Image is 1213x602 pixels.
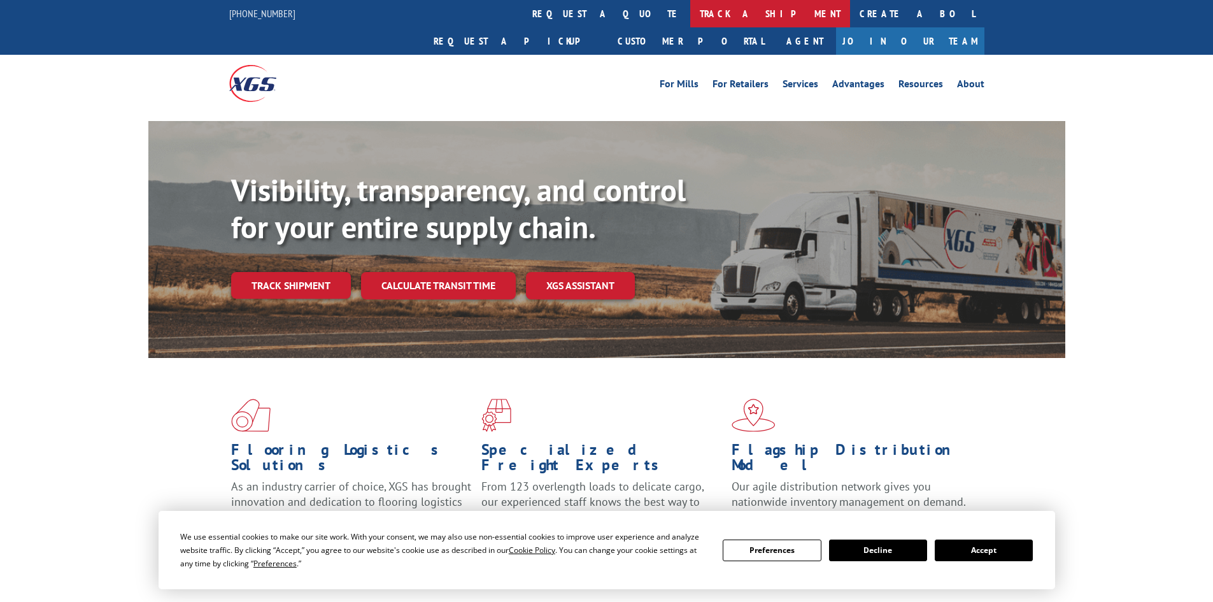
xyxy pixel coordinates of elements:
span: Cookie Policy [509,545,555,555]
a: Services [783,79,818,93]
span: Our agile distribution network gives you nationwide inventory management on demand. [732,479,966,509]
button: Accept [935,540,1033,561]
a: Calculate transit time [361,272,516,299]
a: Customer Portal [608,27,774,55]
a: XGS ASSISTANT [526,272,635,299]
a: For Mills [660,79,699,93]
h1: Flagship Distribution Model [732,442,972,479]
a: Track shipment [231,272,351,299]
span: Preferences [253,558,297,569]
a: [PHONE_NUMBER] [229,7,295,20]
p: From 123 overlength loads to delicate cargo, our experienced staff knows the best way to move you... [481,479,722,536]
a: Advantages [832,79,884,93]
img: xgs-icon-total-supply-chain-intelligence-red [231,399,271,432]
a: About [957,79,984,93]
a: Request a pickup [424,27,608,55]
a: Resources [898,79,943,93]
h1: Specialized Freight Experts [481,442,722,479]
a: For Retailers [713,79,769,93]
div: Cookie Consent Prompt [159,511,1055,589]
button: Decline [829,540,927,561]
img: xgs-icon-focused-on-flooring-red [481,399,511,432]
div: We use essential cookies to make our site work. With your consent, we may also use non-essential ... [180,530,707,570]
b: Visibility, transparency, and control for your entire supply chain. [231,170,686,247]
a: Agent [774,27,836,55]
h1: Flooring Logistics Solutions [231,442,472,479]
span: As an industry carrier of choice, XGS has brought innovation and dedication to flooring logistics... [231,479,471,524]
a: Join Our Team [836,27,984,55]
img: xgs-icon-flagship-distribution-model-red [732,399,776,432]
button: Preferences [723,540,821,561]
